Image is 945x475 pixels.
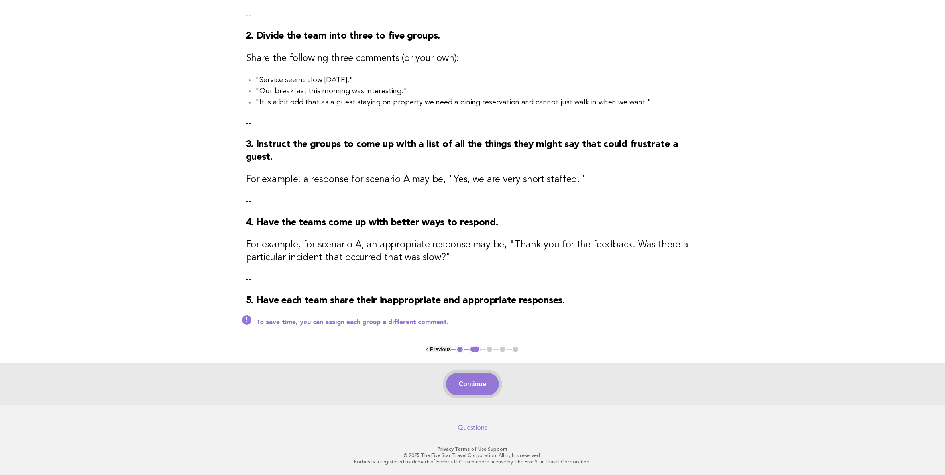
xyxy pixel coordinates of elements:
[255,86,699,97] li: "Our breakfast this morning was interesting."
[246,296,565,306] strong: 5. Have each team share their inappropriate and appropriate responses.
[456,345,464,353] button: 1
[458,424,487,432] a: Questions
[246,274,699,285] p: --
[246,9,699,20] p: --
[446,373,499,395] button: Continue
[246,31,440,41] strong: 2. Divide the team into three to five groups.
[469,345,481,353] button: 2
[438,446,454,452] a: Privacy
[246,118,699,129] p: --
[256,318,699,326] p: To save time, you can assign each group a different comment.
[246,218,498,228] strong: 4. Have the teams come up with better ways to respond.
[246,239,699,264] h3: For example, for scenario A, an appropriate response may be, "Thank you for the feedback. Was the...
[246,196,699,207] p: --
[255,97,699,108] li: "It is a bit odd that as a guest staying on property we need a dining reservation and cannot just...
[488,446,507,452] a: Support
[246,140,678,162] strong: 3. Instruct the groups to come up with a list of all the things they might say that could frustra...
[426,346,451,352] button: < Previous
[455,446,487,452] a: Terms of Use
[246,173,699,186] h3: For example, a response for scenario A may be, "Yes, we are very short staffed."
[246,52,699,65] h3: Share the following three comments (or your own):
[229,459,717,465] p: Forbes is a registered trademark of Forbes LLC used under license by The Five Star Travel Corpora...
[229,446,717,452] p: · ·
[255,75,699,86] li: "Service seems slow [DATE]."
[229,452,717,459] p: © 2025 The Five Star Travel Corporation. All rights reserved.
